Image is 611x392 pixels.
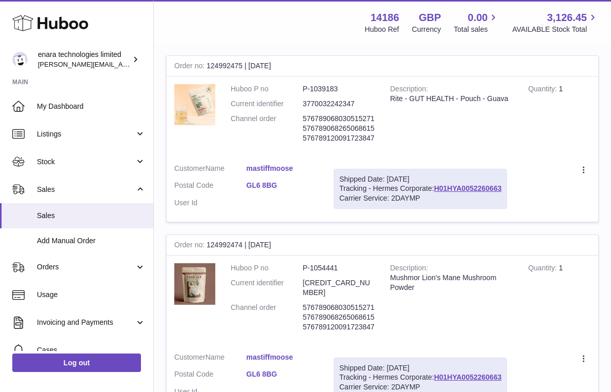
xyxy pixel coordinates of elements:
span: 0.00 [468,11,488,25]
div: Mushmor Lion's Mane Mushroom Powder [390,273,513,292]
dd: [CREDIT_CARD_NUMBER] [303,278,375,298]
a: 3,126.45 AVAILABLE Stock Total [512,11,599,34]
dt: User Id [174,198,247,208]
span: Sales [37,211,146,221]
dt: Postal Code [174,181,247,193]
span: Listings [37,129,135,139]
dd: 576789068030515271 576789068265068615 576789120091723847 [303,303,375,332]
dd: P-1039183 [303,84,375,94]
span: [PERSON_NAME][EMAIL_ADDRESS][DOMAIN_NAME] [38,60,206,68]
dt: Name [174,352,247,365]
span: Orders [37,262,135,272]
dt: Huboo P no [231,84,303,94]
span: Add Manual Order [37,236,146,246]
img: 1755179828.jpeg [174,263,215,305]
a: GL6 8BG [247,181,319,190]
strong: 14186 [371,11,399,25]
div: Huboo Ref [365,25,399,34]
div: enara technologies limited [38,50,130,69]
strong: GBP [419,11,441,25]
img: Dee@enara.co [12,52,28,67]
div: 124992475 | [DATE] [167,56,598,76]
td: 1 [520,76,598,155]
dt: Current identifier [231,99,303,109]
dd: 3770032242347 [303,99,375,109]
a: Log out [12,354,141,372]
dd: P-1054441 [303,263,375,273]
div: Shipped Date: [DATE] [339,174,501,184]
span: Usage [37,290,146,300]
div: Tracking - Hermes Corporate: [334,169,507,209]
a: H01HYA0052260663 [434,373,502,381]
span: AVAILABLE Stock Total [512,25,599,34]
dt: Name [174,164,247,176]
dt: Channel order [231,114,303,143]
span: Sales [37,185,135,194]
a: mastiffmoose [247,164,319,173]
a: 0.00 Total sales [454,11,499,34]
dt: Current identifier [231,278,303,298]
span: Total sales [454,25,499,34]
span: 3,126.45 [547,11,587,25]
strong: Order no [174,62,207,72]
div: Shipped Date: [DATE] [339,363,501,373]
span: Customer [174,164,206,172]
div: 124992474 | [DATE] [167,235,598,256]
strong: Description [390,85,428,95]
strong: Quantity [528,85,559,95]
td: 1 [520,256,598,344]
a: mastiffmoose [247,352,319,362]
strong: Order no [174,241,207,251]
span: My Dashboard [37,102,146,111]
dt: Postal Code [174,369,247,382]
span: Stock [37,157,135,167]
dd: 576789068030515271 576789068265068615 576789120091723847 [303,114,375,143]
dt: Huboo P no [231,263,303,273]
a: H01HYA0052260663 [434,184,502,192]
div: Carrier Service: 2DAYMP [339,193,501,203]
span: Customer [174,353,206,361]
img: 141861748703523.jpg [174,84,215,125]
span: Cases [37,345,146,355]
strong: Quantity [528,264,559,275]
strong: Description [390,264,428,275]
span: Invoicing and Payments [37,318,135,327]
div: Rite - GUT HEALTH - Pouch - Guava [390,94,513,104]
div: Carrier Service: 2DAYMP [339,382,501,392]
dt: Channel order [231,303,303,332]
a: GL6 8BG [247,369,319,379]
div: Currency [412,25,441,34]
